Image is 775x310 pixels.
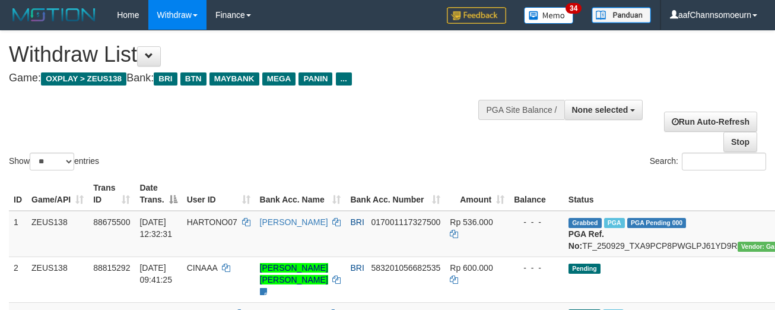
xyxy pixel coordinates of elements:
span: Rp 600.000 [450,263,493,273]
span: 88675500 [93,217,130,227]
img: Feedback.jpg [447,7,506,24]
label: Search: [650,153,766,170]
span: BTN [180,72,207,86]
span: MAYBANK [209,72,259,86]
span: Copy 583201056682535 to clipboard [371,263,440,273]
td: 1 [9,211,27,257]
div: - - - [514,216,559,228]
th: Balance [509,177,564,211]
td: ZEUS138 [27,211,88,257]
th: ID [9,177,27,211]
span: BRI [154,72,177,86]
img: panduan.png [592,7,651,23]
input: Search: [682,153,766,170]
span: BRI [350,263,364,273]
button: None selected [564,100,643,120]
span: 34 [566,3,582,14]
th: Amount: activate to sort column ascending [445,177,509,211]
select: Showentries [30,153,74,170]
th: Date Trans.: activate to sort column descending [135,177,182,211]
span: HARTONO07 [187,217,237,227]
a: [PERSON_NAME] [PERSON_NAME] [260,263,328,284]
a: [PERSON_NAME] [260,217,328,227]
span: Rp 536.000 [450,217,493,227]
th: Bank Acc. Name: activate to sort column ascending [255,177,346,211]
span: PGA Pending [627,218,687,228]
h4: Game: Bank: [9,72,505,84]
span: MEGA [262,72,296,86]
h1: Withdraw List [9,43,505,67]
img: Button%20Memo.svg [524,7,574,24]
label: Show entries [9,153,99,170]
td: 2 [9,257,27,302]
td: ZEUS138 [27,257,88,302]
span: Grabbed [568,218,602,228]
span: BRI [350,217,364,227]
span: 88815292 [93,263,130,273]
span: OXPLAY > ZEUS138 [41,72,126,86]
th: User ID: activate to sort column ascending [182,177,255,211]
th: Bank Acc. Number: activate to sort column ascending [345,177,445,211]
span: CINAAA [187,263,217,273]
span: Copy 017001117327500 to clipboard [371,217,440,227]
a: Stop [723,132,757,152]
span: PANIN [298,72,332,86]
span: Pending [568,264,601,274]
span: None selected [572,105,628,115]
span: [DATE] 12:32:31 [139,217,172,239]
b: PGA Ref. No: [568,229,604,251]
span: ... [336,72,352,86]
span: Marked by aaftrukkakada [604,218,625,228]
th: Trans ID: activate to sort column ascending [88,177,135,211]
span: [DATE] 09:41:25 [139,263,172,284]
div: - - - [514,262,559,274]
th: Game/API: activate to sort column ascending [27,177,88,211]
img: MOTION_logo.png [9,6,99,24]
div: PGA Site Balance / [478,100,564,120]
a: Run Auto-Refresh [664,112,757,132]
